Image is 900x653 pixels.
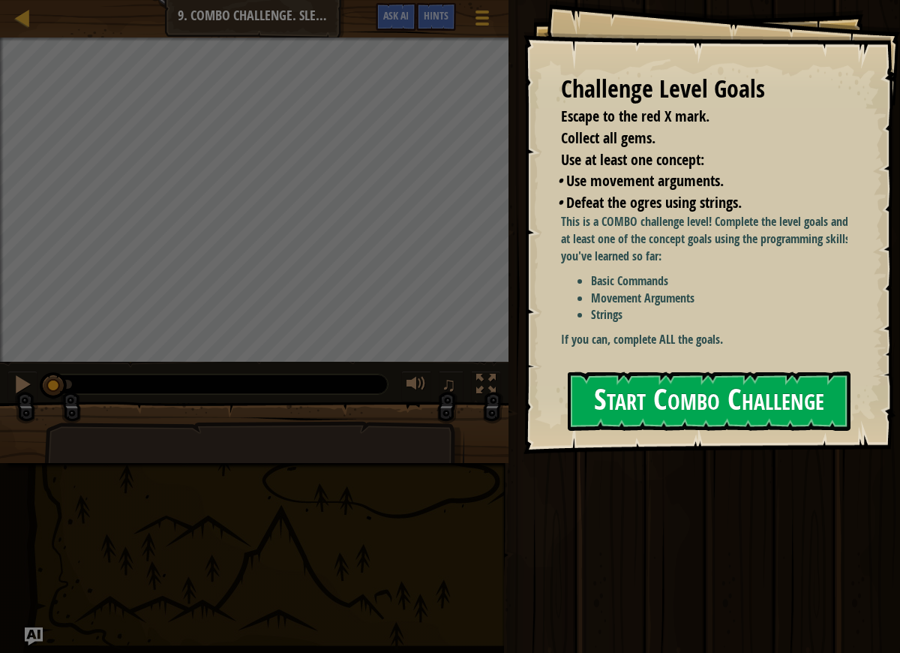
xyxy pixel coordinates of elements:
[463,3,501,38] button: Show game menu
[568,372,850,431] button: Start Combo Challenge
[561,128,655,148] span: Collect all gems.
[7,371,37,402] button: ⌘ + P: Pause
[561,149,704,170] span: Use at least one concept:
[442,373,457,396] span: ♫
[542,128,844,149] li: Collect all gems.
[591,272,859,290] li: Basic Commands
[557,192,562,212] i: •
[561,106,709,126] span: Escape to the red X mark.
[557,170,562,191] i: •
[401,371,431,402] button: Adjust volume
[561,213,859,265] p: This is a COMBO challenge level! Complete the level goals and at least one of the concept goals u...
[542,149,844,171] li: Use at least one concept:
[376,3,416,31] button: Ask AI
[439,371,464,402] button: ♫
[557,170,844,192] li: Use movement arguments.
[424,8,448,23] span: Hints
[557,192,844,214] li: Defeat the ogres using strings.
[25,627,43,645] button: Ask AI
[566,170,724,191] span: Use movement arguments.
[591,306,859,323] li: Strings
[383,8,409,23] span: Ask AI
[471,371,501,402] button: Toggle fullscreen
[566,192,742,212] span: Defeat the ogres using strings.
[561,72,847,107] div: Challenge Level Goals
[542,106,844,128] li: Escape to the red X mark.
[591,290,859,307] li: Movement Arguments
[561,331,859,348] p: If you can, complete ALL the goals.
